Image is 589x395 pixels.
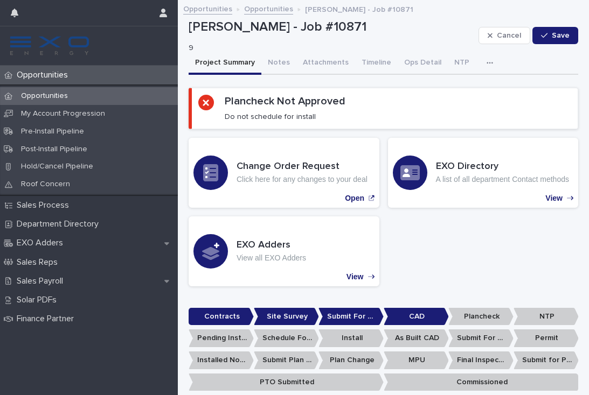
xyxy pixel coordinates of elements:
[189,216,379,286] a: View
[237,175,368,184] p: Click here for any changes to your deal
[189,44,470,53] p: 9
[12,295,65,305] p: Solar PDFs
[514,351,579,369] p: Submit for PTO
[189,373,384,391] p: PTO Submitted
[12,127,93,136] p: Pre-Install Pipeline
[12,314,82,324] p: Finance Partner
[448,52,476,75] button: NTP
[189,52,261,75] button: Project Summary
[225,95,345,108] h2: Plancheck Not Approved
[12,238,72,248] p: EXO Adders
[448,329,514,347] p: Submit For Permit
[552,32,570,39] span: Save
[12,109,114,118] p: My Account Progression
[12,162,102,171] p: Hold/Cancel Pipeline
[305,3,413,15] p: [PERSON_NAME] - Job #10871
[9,35,91,57] img: FKS5r6ZBThi8E5hshIGi
[479,27,530,44] button: Cancel
[244,2,293,15] a: Opportunities
[183,2,232,15] a: Opportunities
[237,253,306,263] p: View all EXO Adders
[347,272,364,281] p: View
[225,112,316,122] p: Do not schedule for install
[514,308,579,326] p: NTP
[12,145,96,154] p: Post-Install Pipeline
[12,200,78,210] p: Sales Process
[545,194,563,203] p: View
[12,276,72,286] p: Sales Payroll
[296,52,355,75] button: Attachments
[532,27,578,44] button: Save
[261,52,296,75] button: Notes
[318,308,384,326] p: Submit For CAD
[189,19,474,35] p: [PERSON_NAME] - Job #10871
[12,70,77,80] p: Opportunities
[189,138,379,208] a: Open
[514,329,579,347] p: Permit
[189,308,254,326] p: Contracts
[436,175,569,184] p: A list of all department Contact methods
[384,351,449,369] p: MPU
[12,219,107,229] p: Department Directory
[189,351,254,369] p: Installed No Permit
[318,329,384,347] p: Install
[12,257,66,267] p: Sales Reps
[384,373,579,391] p: Commissioned
[12,180,79,189] p: Roof Concern
[384,308,449,326] p: CAD
[254,329,319,347] p: Schedule For Install
[448,351,514,369] p: Final Inspection
[12,91,77,101] p: Opportunities
[497,32,521,39] span: Cancel
[318,351,384,369] p: Plan Change
[355,52,398,75] button: Timeline
[398,52,448,75] button: Ops Detail
[254,308,319,326] p: Site Survey
[189,329,254,347] p: Pending Install Task
[436,161,569,173] h3: EXO Directory
[254,351,319,369] p: Submit Plan Change
[345,194,364,203] p: Open
[448,308,514,326] p: Plancheck
[384,329,449,347] p: As Built CAD
[388,138,579,208] a: View
[237,161,368,173] h3: Change Order Request
[237,239,306,251] h3: EXO Adders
